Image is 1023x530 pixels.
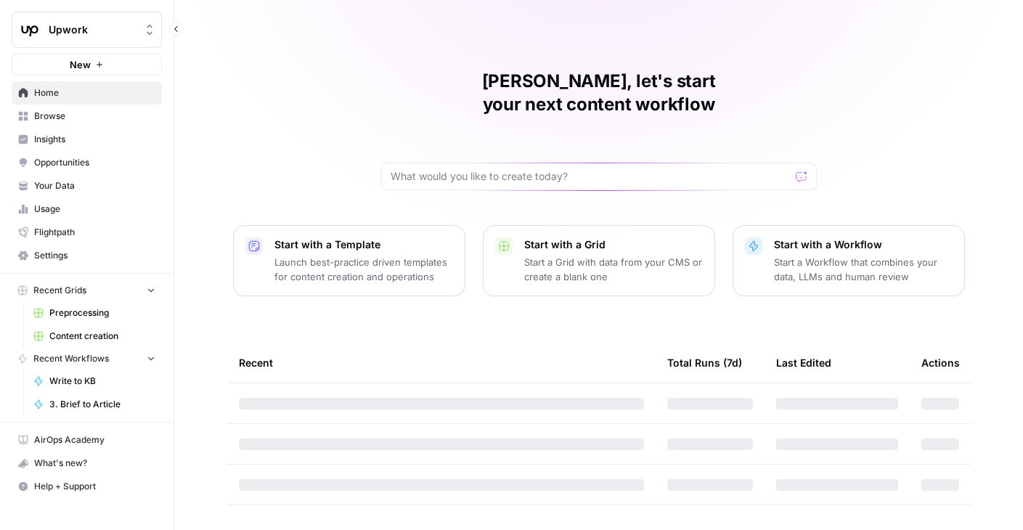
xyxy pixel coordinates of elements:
input: What would you like to create today? [391,169,790,184]
span: Upwork [49,23,136,37]
div: Recent [239,343,644,383]
a: Flightpath [12,221,162,244]
a: Preprocessing [27,301,162,325]
a: Your Data [12,174,162,197]
span: Insights [34,133,155,146]
a: AirOps Academy [12,428,162,452]
span: Browse [34,110,155,123]
p: Start a Grid with data from your CMS or create a blank one [524,255,703,284]
span: 3. Brief to Article [49,398,155,411]
span: Help + Support [34,480,155,493]
span: Home [34,86,155,99]
span: Usage [34,203,155,216]
div: Total Runs (7d) [667,343,742,383]
a: Content creation [27,325,162,348]
p: Start with a Workflow [774,237,953,252]
button: Start with a WorkflowStart a Workflow that combines your data, LLMs and human review [733,225,965,296]
span: Your Data [34,179,155,192]
a: Write to KB [27,370,162,393]
p: Start a Workflow that combines your data, LLMs and human review [774,255,953,284]
span: Recent Workflows [33,352,109,365]
span: Settings [34,249,155,262]
span: Write to KB [49,375,155,388]
a: Home [12,81,162,105]
a: Insights [12,128,162,151]
div: Actions [921,343,960,383]
span: New [70,57,91,72]
div: What's new? [12,452,161,474]
button: What's new? [12,452,162,475]
a: Usage [12,197,162,221]
button: Help + Support [12,475,162,498]
span: Flightpath [34,226,155,239]
h1: [PERSON_NAME], let's start your next content workflow [381,70,817,116]
p: Start with a Grid [524,237,703,252]
span: Content creation [49,330,155,343]
button: Start with a GridStart a Grid with data from your CMS or create a blank one [483,225,715,296]
p: Launch best-practice driven templates for content creation and operations [274,255,453,284]
span: Preprocessing [49,306,155,319]
a: 3. Brief to Article [27,393,162,416]
button: Recent Workflows [12,348,162,370]
p: Start with a Template [274,237,453,252]
button: Workspace: Upwork [12,12,162,48]
button: Recent Grids [12,280,162,301]
a: Settings [12,244,162,267]
a: Opportunities [12,151,162,174]
span: AirOps Academy [34,433,155,447]
span: Recent Grids [33,284,86,297]
div: Last Edited [776,343,831,383]
img: Upwork Logo [17,17,43,43]
a: Browse [12,105,162,128]
button: Start with a TemplateLaunch best-practice driven templates for content creation and operations [233,225,465,296]
span: Opportunities [34,156,155,169]
button: New [12,54,162,76]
